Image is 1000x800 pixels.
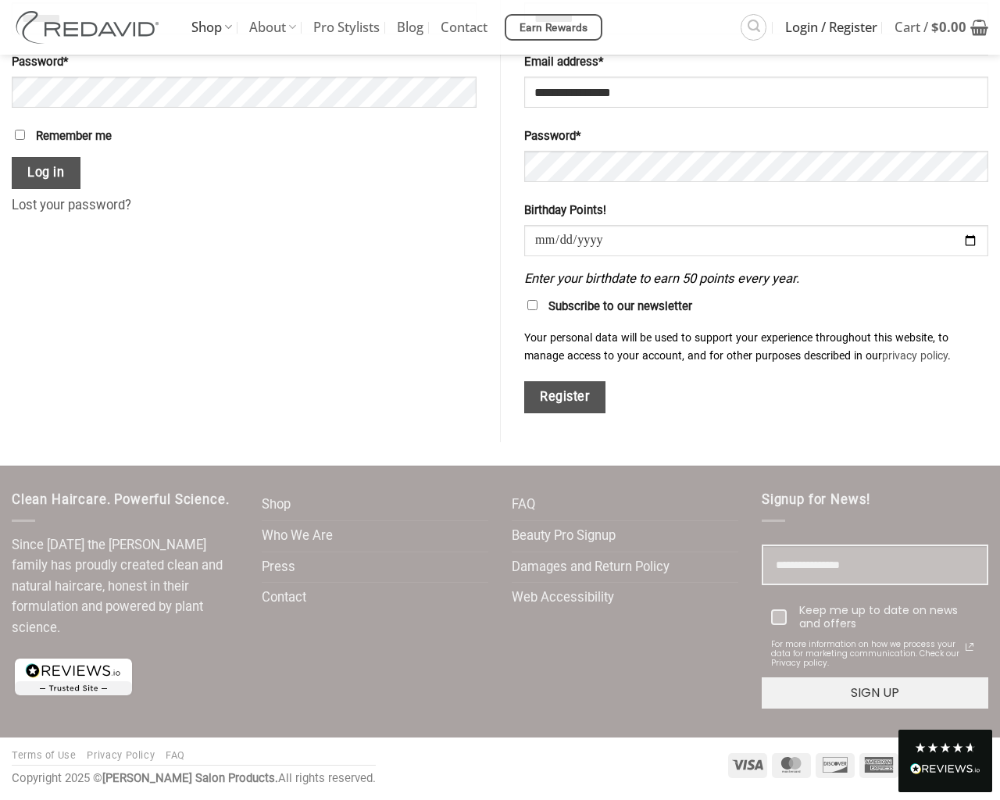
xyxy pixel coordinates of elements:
input: Email field [762,545,988,586]
label: Email address [524,53,988,72]
input: Remember me [15,130,25,140]
button: SIGN UP [762,677,988,709]
span: Earn Rewards [520,20,588,37]
span: Clean Haircare. Powerful Science. [12,492,229,507]
p: Since [DATE] the [PERSON_NAME] family has proudly created clean and natural haircare, honest in t... [12,535,238,639]
a: FAQ [166,749,185,761]
span: For more information on how we process your data for marketing communication. Check our Privacy p... [771,640,960,668]
a: Privacy Policy [87,749,155,761]
button: Register [524,381,605,413]
em: Enter your birthdate to earn 50 points every year. [524,271,799,286]
a: Search [741,14,766,40]
div: Read All Reviews [898,730,992,792]
img: REVIEWS.io [910,763,980,774]
a: Lost your password? [12,198,131,212]
span: Remember me [36,129,112,143]
a: Read our Privacy Policy [960,637,979,656]
bdi: 0.00 [931,18,966,36]
div: Read All Reviews [910,760,980,780]
a: Contact [262,583,306,613]
a: Earn Rewards [505,14,602,41]
span: $ [931,18,939,36]
span: Subscribe to our newsletter [548,299,692,313]
a: Web Accessibility [512,583,614,613]
span: Cart / [895,8,966,47]
a: Who We Are [262,521,333,552]
a: FAQ [512,490,535,520]
label: Birthday Points! [524,202,988,220]
a: Damages and Return Policy [512,552,670,583]
span: Login / Register [785,8,877,47]
button: Log in [12,157,80,189]
a: privacy policy [882,349,948,362]
label: Password [12,53,477,72]
div: Copyright 2025 © All rights reserved. [12,770,376,788]
a: Press [262,552,295,583]
strong: [PERSON_NAME] Salon Products. [102,771,278,785]
a: Terms of Use [12,749,77,761]
img: REDAVID Salon Products | United States [12,11,168,44]
span: Signup for News! [762,492,870,507]
label: Password [524,127,988,146]
p: Your personal data will be used to support your experience throughout this website, to manage acc... [524,329,988,364]
a: Shop [262,490,291,520]
svg: link icon [960,637,979,656]
img: reviews-trust-logo-1.png [12,655,135,698]
a: Beauty Pro Signup [512,521,616,552]
div: Keep me up to date on news and offers [799,604,979,630]
div: 4.8 Stars [914,741,977,754]
div: Payment icons [726,751,988,778]
input: Subscribe to our newsletter [527,300,537,310]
